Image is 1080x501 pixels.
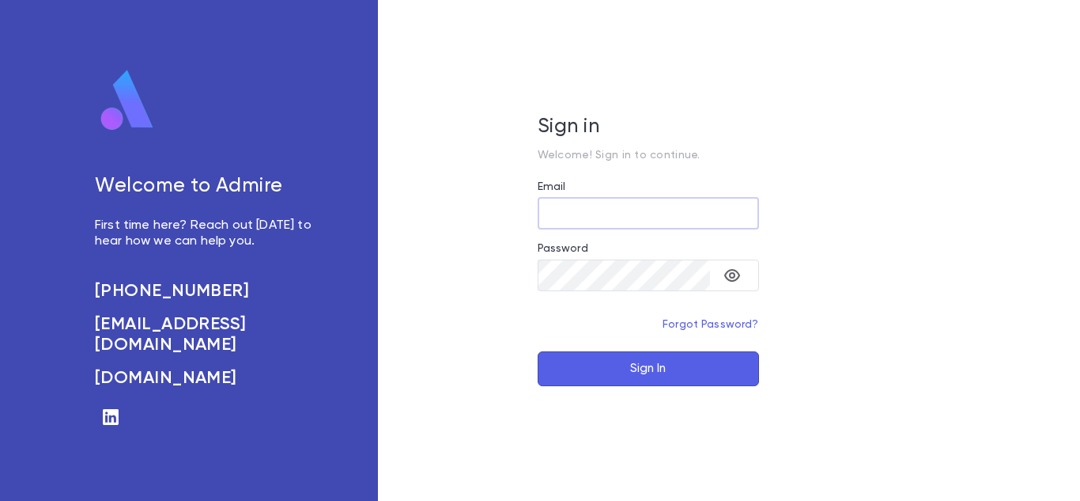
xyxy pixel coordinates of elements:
button: toggle password visibility [716,260,748,291]
label: Email [538,180,566,193]
p: First time here? Reach out [DATE] to hear how we can help you. [95,218,315,249]
a: [EMAIL_ADDRESS][DOMAIN_NAME] [95,314,315,355]
a: Forgot Password? [663,319,759,330]
p: Welcome! Sign in to continue. [538,149,759,161]
a: [DOMAIN_NAME] [95,368,315,389]
img: logo [95,69,160,132]
label: Password [538,242,588,255]
a: [PHONE_NUMBER] [95,281,315,302]
h5: Welcome to Admire [95,175,315,199]
h5: Sign in [538,116,759,139]
button: Sign In [538,351,759,386]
